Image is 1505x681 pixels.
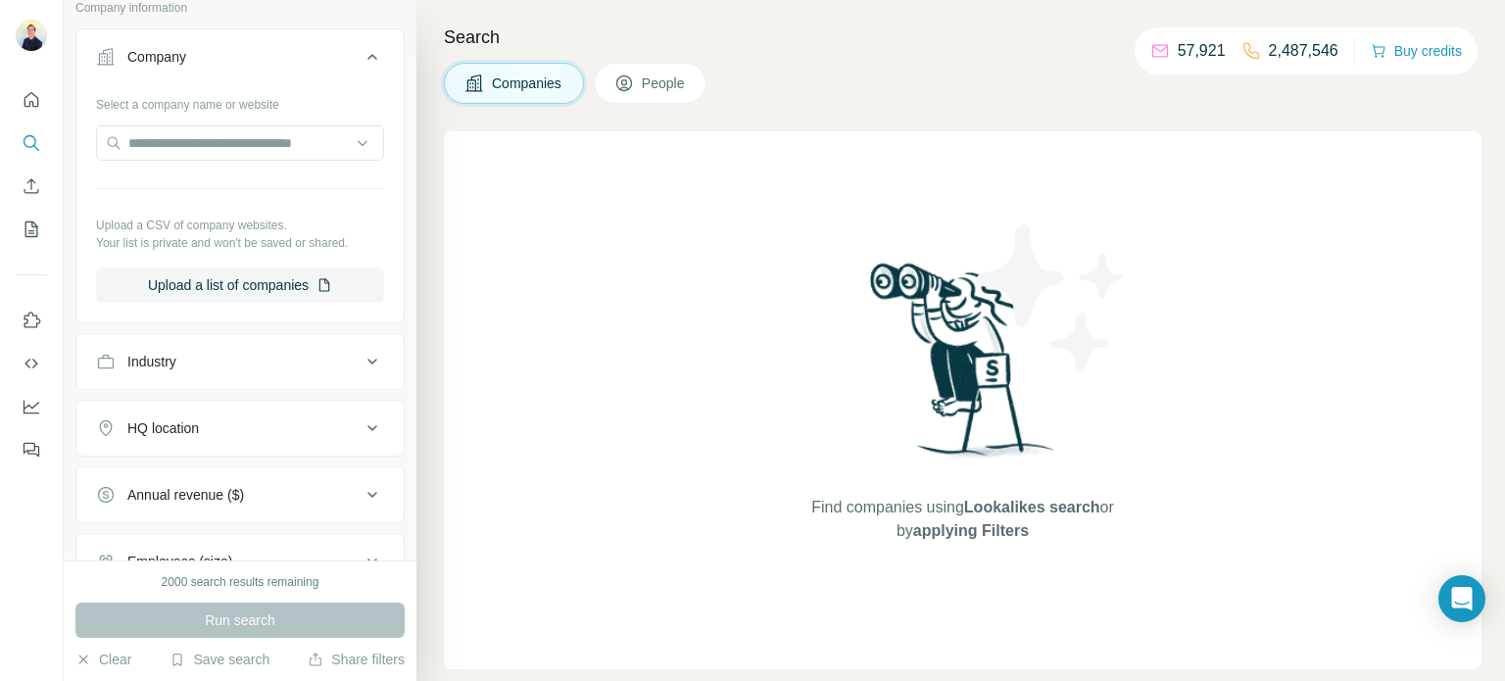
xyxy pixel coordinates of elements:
div: Open Intercom Messenger [1438,575,1485,622]
button: My lists [16,212,47,247]
p: Upload a CSV of company websites. [96,217,384,234]
button: HQ location [76,405,404,452]
span: Find companies using or by [805,496,1119,543]
button: Dashboard [16,389,47,424]
img: Surfe Illustration - Stars [963,210,1140,386]
h4: Search [444,24,1481,51]
button: Quick start [16,82,47,118]
div: Select a company name or website [96,88,384,114]
button: Employees (size) [76,538,404,585]
span: applying Filters [913,522,1029,539]
button: Buy credits [1371,37,1462,65]
div: Annual revenue ($) [127,485,244,505]
button: Search [16,125,47,161]
p: Your list is private and won't be saved or shared. [96,234,384,252]
button: Use Surfe API [16,346,47,381]
p: 2,487,546 [1269,39,1338,63]
span: Companies [492,73,563,93]
div: Industry [127,352,176,371]
div: HQ location [127,418,199,438]
button: Enrich CSV [16,169,47,204]
span: Lookalikes search [964,499,1100,515]
button: Share filters [308,650,405,669]
button: Use Surfe on LinkedIn [16,303,47,338]
img: Avatar [16,20,47,51]
div: Employees (size) [127,552,232,571]
button: Industry [76,338,404,385]
span: People [642,73,687,93]
button: Company [76,33,404,88]
button: Feedback [16,432,47,467]
button: Upload a list of companies [96,268,384,303]
img: Surfe Illustration - Woman searching with binoculars [861,258,1065,476]
button: Save search [170,650,269,669]
p: 57,921 [1178,39,1226,63]
button: Clear [75,650,131,669]
div: Company [127,47,186,67]
button: Annual revenue ($) [76,471,404,518]
div: 2000 search results remaining [162,573,319,591]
